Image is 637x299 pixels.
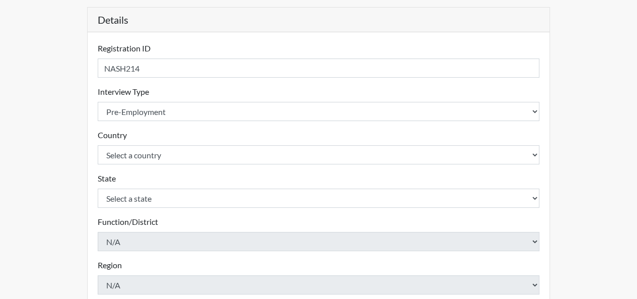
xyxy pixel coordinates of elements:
[98,259,122,271] label: Region
[98,172,116,185] label: State
[88,8,550,32] h5: Details
[98,42,151,54] label: Registration ID
[98,216,158,228] label: Function/District
[98,58,540,78] input: Insert a Registration ID, which needs to be a unique alphanumeric value for each interviewee
[98,86,149,98] label: Interview Type
[98,129,127,141] label: Country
